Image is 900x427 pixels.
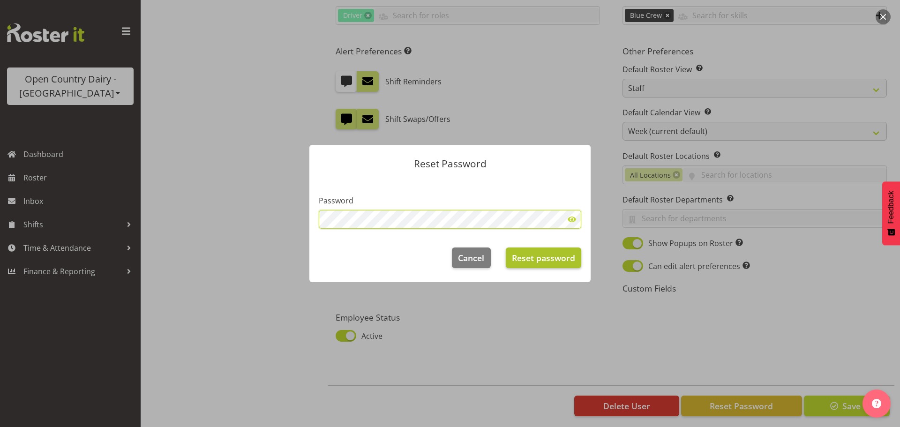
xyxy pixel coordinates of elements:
[887,191,895,224] span: Feedback
[452,247,490,268] button: Cancel
[882,181,900,245] button: Feedback - Show survey
[458,252,484,264] span: Cancel
[319,159,581,169] p: Reset Password
[506,247,581,268] button: Reset password
[319,195,581,206] label: Password
[872,399,881,408] img: help-xxl-2.png
[512,252,575,264] span: Reset password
